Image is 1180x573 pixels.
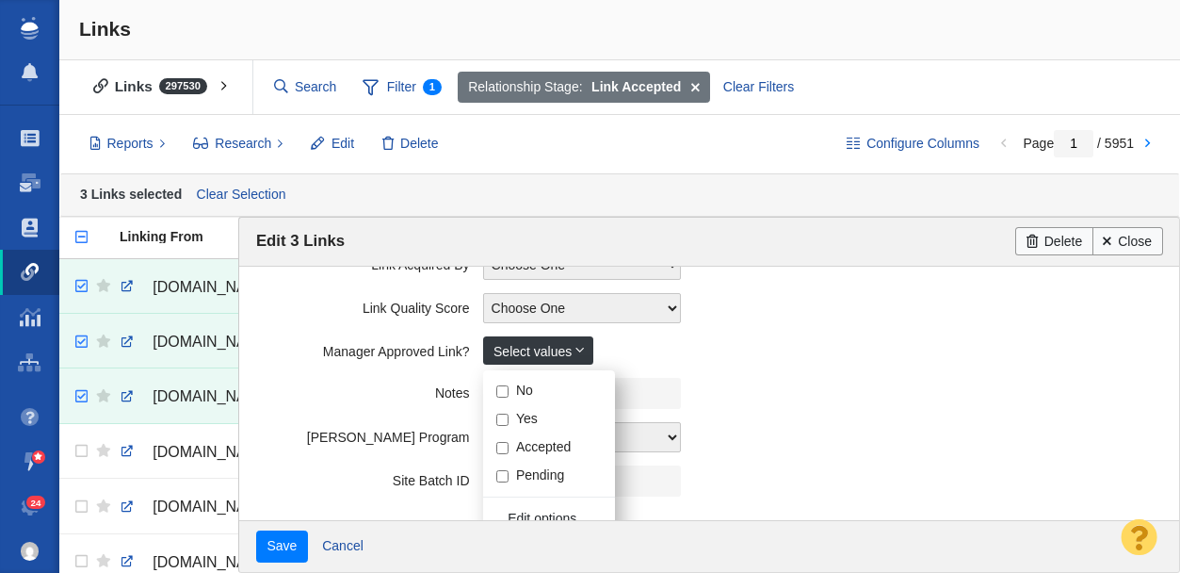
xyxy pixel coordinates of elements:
[153,444,396,460] span: [DOMAIN_NAME][URL][US_STATE]
[352,70,452,106] span: Filter
[153,554,312,570] span: [DOMAIN_NAME][URL]
[153,499,312,515] span: [DOMAIN_NAME][URL]
[79,128,176,160] button: Reports
[120,271,291,303] a: [DOMAIN_NAME][URL]
[372,128,449,160] button: Delete
[516,410,538,427] label: Yes
[591,77,681,97] strong: Link Accepted
[256,422,483,446] label: [PERSON_NAME] Program
[712,72,804,104] div: Clear Filters
[1015,227,1092,255] a: Delete
[120,491,291,523] a: [DOMAIN_NAME][URL]
[26,496,46,510] span: 24
[1023,136,1134,151] span: Page / 5951
[192,181,290,209] a: Clear Selection
[866,134,979,154] span: Configure Columns
[516,382,533,399] label: No
[256,378,483,401] label: Notes
[516,467,564,483] label: Pending
[312,532,375,561] a: Cancel
[836,128,991,160] button: Configure Columns
[256,293,483,317] label: Link Quality Score
[256,466,483,489] label: Site Batch ID
[267,71,346,104] input: Search
[120,381,291,413] a: [DOMAIN_NAME][URL]
[153,388,312,404] span: [DOMAIN_NAME][URL]
[120,230,306,246] a: Linking From
[153,279,312,295] span: [DOMAIN_NAME][URL]
[183,128,295,160] button: Research
[400,134,438,154] span: Delete
[120,436,291,468] a: [DOMAIN_NAME][URL][US_STATE]
[468,77,582,97] span: Relationship Stage:
[256,531,308,563] input: Save
[331,134,354,154] span: Edit
[256,232,345,250] span: Edit 3 Links
[21,542,40,561] img: 4d4450a2c5952a6e56f006464818e682
[256,336,483,360] label: Manager Approved Link?
[483,336,593,365] a: Select values
[79,18,131,40] span: Links
[516,438,571,455] label: Accepted
[80,186,182,201] strong: 3 Links selected
[120,230,306,243] div: Linking From
[215,134,271,154] span: Research
[153,334,312,350] span: [DOMAIN_NAME][URL]
[483,504,628,532] a: Edit options...
[1092,227,1163,255] a: Close
[423,79,442,95] span: 1
[107,134,154,154] span: Reports
[120,326,291,358] a: [DOMAIN_NAME][URL]
[21,17,38,40] img: buzzstream_logo_iconsimple.png
[300,128,364,160] button: Edit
